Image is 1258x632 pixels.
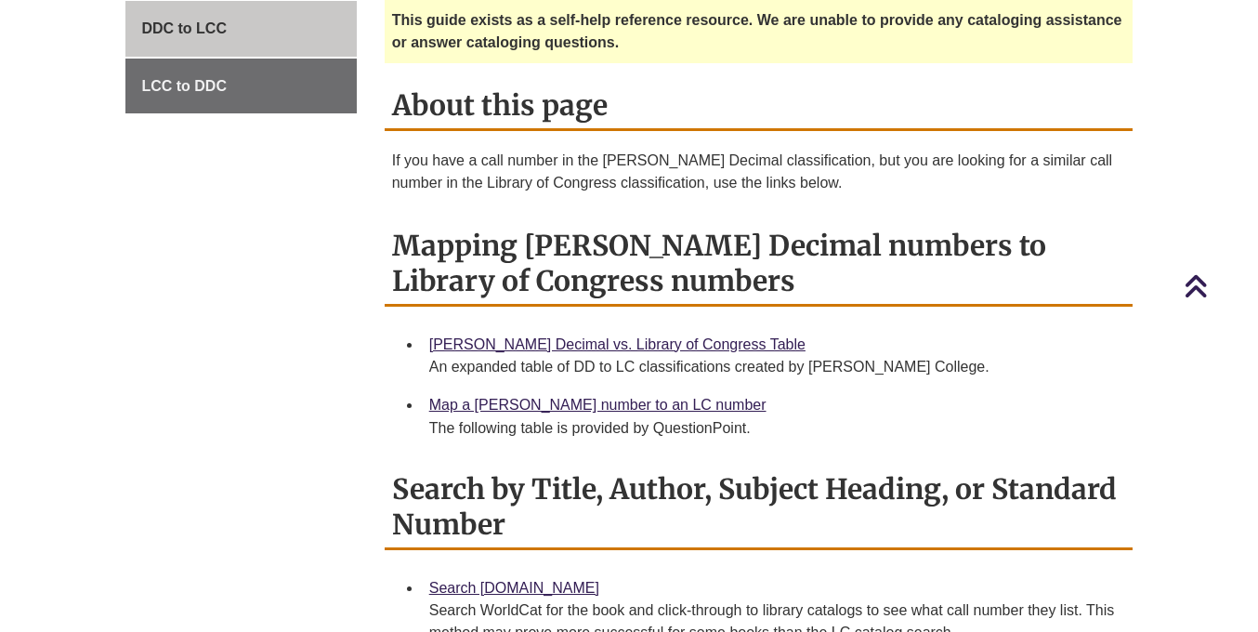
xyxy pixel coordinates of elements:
[125,1,356,57] a: DDC to LCC
[429,356,1118,378] div: An expanded table of DD to LC classifications created by [PERSON_NAME] College.
[125,59,356,114] a: LCC to DDC
[385,82,1133,131] h2: About this page
[429,580,599,596] a: Search [DOMAIN_NAME]
[392,12,1122,50] strong: This guide exists as a self-help reference resource. We are unable to provide any cataloging assi...
[429,417,1118,440] div: The following table is provided by QuestionPoint.
[1184,273,1253,298] a: Back to Top
[392,150,1125,194] p: If you have a call number in the [PERSON_NAME] Decimal classification, but you are looking for a ...
[429,397,767,413] a: Map a [PERSON_NAME] number to an LC number
[385,466,1133,550] h2: Search by Title, Author, Subject Heading, or Standard Number
[141,78,227,94] span: LCC to DDC
[385,222,1133,307] h2: Mapping [PERSON_NAME] Decimal numbers to Library of Congress numbers
[429,336,806,352] a: [PERSON_NAME] Decimal vs. Library of Congress Table
[141,20,227,36] span: DDC to LCC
